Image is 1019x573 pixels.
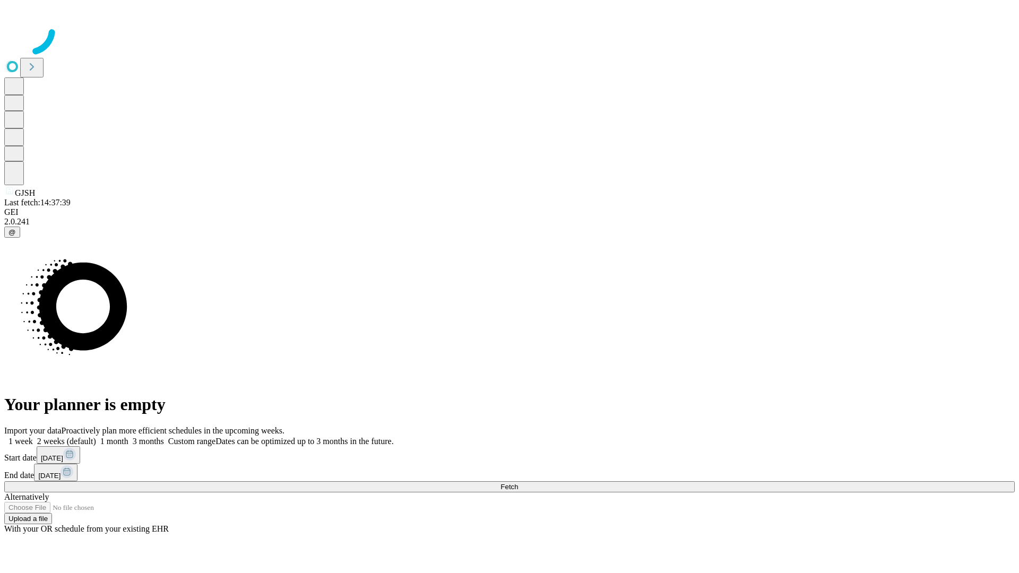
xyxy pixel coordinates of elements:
[100,437,128,446] span: 1 month
[41,454,63,462] span: [DATE]
[8,228,16,236] span: @
[133,437,164,446] span: 3 months
[34,464,77,481] button: [DATE]
[62,426,284,435] span: Proactively plan more efficient schedules in the upcoming weeks.
[4,426,62,435] span: Import your data
[4,207,1015,217] div: GEI
[4,446,1015,464] div: Start date
[15,188,35,197] span: GJSH
[8,437,33,446] span: 1 week
[38,472,61,480] span: [DATE]
[168,437,215,446] span: Custom range
[4,464,1015,481] div: End date
[500,483,518,491] span: Fetch
[37,446,80,464] button: [DATE]
[4,198,71,207] span: Last fetch: 14:37:39
[4,492,49,501] span: Alternatively
[4,481,1015,492] button: Fetch
[4,524,169,533] span: With your OR schedule from your existing EHR
[215,437,393,446] span: Dates can be optimized up to 3 months in the future.
[4,227,20,238] button: @
[37,437,96,446] span: 2 weeks (default)
[4,217,1015,227] div: 2.0.241
[4,395,1015,414] h1: Your planner is empty
[4,513,52,524] button: Upload a file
